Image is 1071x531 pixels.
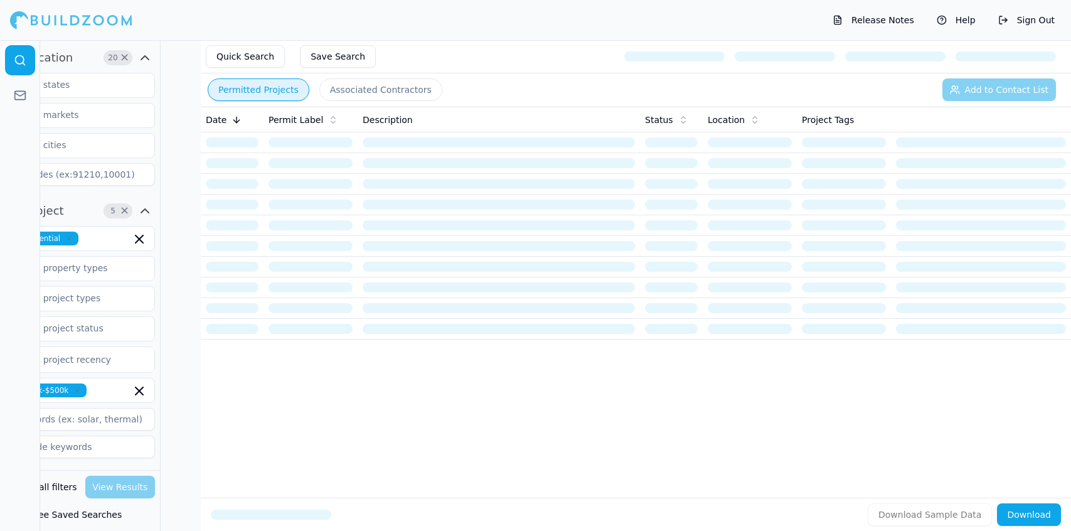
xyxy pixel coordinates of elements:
[992,10,1061,30] button: Sign Out
[5,436,155,458] input: Exclude keywords
[5,408,155,431] input: Keywords (ex: solar, thermal)
[6,257,139,279] input: Select property types
[826,10,920,30] button: Release Notes
[10,476,80,498] button: Clear all filters
[13,232,78,245] span: Residential
[802,114,854,126] span: Project Tags
[107,205,119,217] span: 5
[6,73,139,96] input: Select states
[25,49,73,67] span: Location
[269,114,323,126] span: Permit Label
[300,45,376,68] button: Save Search
[107,51,119,64] span: 20
[6,317,139,340] input: Select project status
[6,287,139,309] input: Select project types
[120,208,129,214] span: Clear Project filters
[363,114,413,126] span: Description
[708,114,745,126] span: Location
[319,78,442,101] button: Associated Contractors
[206,114,226,126] span: Date
[6,104,139,126] input: Select markets
[6,134,139,156] input: Select cities
[13,383,87,397] span: $100k-$500k
[930,10,982,30] button: Help
[208,78,309,101] button: Permitted Projects
[5,503,155,526] button: See Saved Searches
[120,55,129,61] span: Clear Location filters
[5,48,155,68] button: Location20Clear Location filters
[645,114,673,126] span: Status
[997,503,1061,526] button: Download
[25,202,64,220] span: Project
[5,201,155,221] button: Project5Clear Project filters
[5,163,155,186] input: Zipcodes (ex:91210,10001)
[206,45,285,68] button: Quick Search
